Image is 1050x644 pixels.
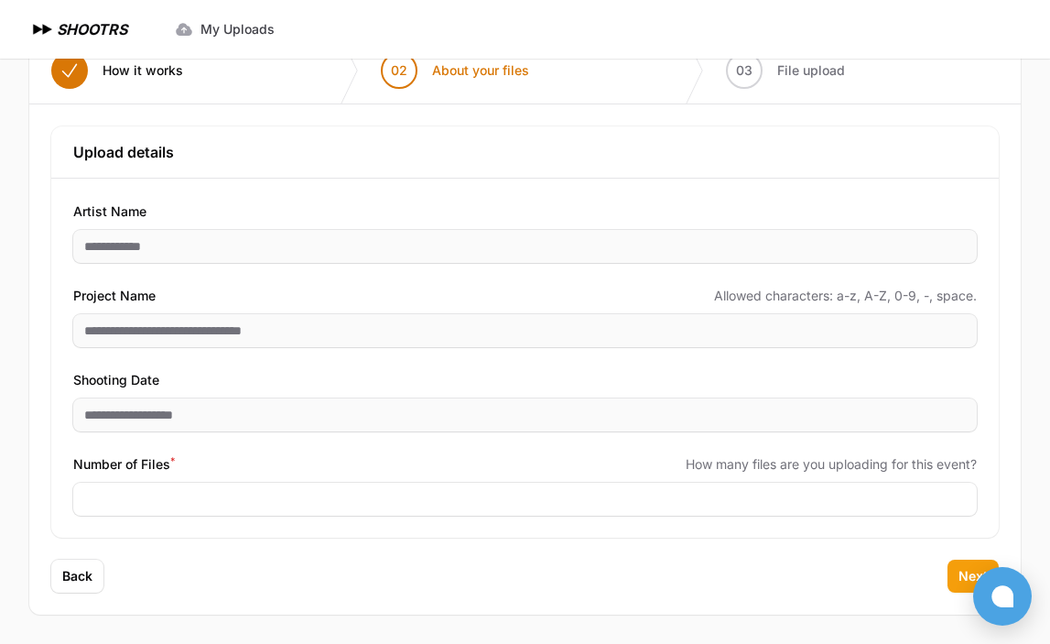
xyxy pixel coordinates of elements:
span: Allowed characters: a-z, A-Z, 0-9, -, space. [714,287,977,305]
button: Back [51,560,103,593]
span: Project Name [73,285,156,307]
span: Next [958,567,988,585]
a: My Uploads [164,13,286,46]
span: How it works [103,61,183,80]
span: 03 [736,61,752,80]
button: How it works [29,38,205,104]
button: Next [947,560,999,593]
a: SHOOTRS SHOOTRS [29,18,127,40]
h3: Upload details [73,141,977,163]
img: SHOOTRS [29,18,57,40]
span: Number of Files [73,453,175,475]
button: Open chat window [973,567,1032,626]
button: 02 About your files [359,38,551,104]
h1: SHOOTRS [57,18,127,40]
span: Shooting Date [73,369,159,391]
span: My Uploads [200,20,275,38]
span: How many files are you uploading for this event? [686,455,977,474]
button: 03 File upload [704,38,867,104]
span: File upload [777,61,845,80]
span: Back [62,567,92,585]
span: About your files [432,61,529,80]
span: Artist Name [73,201,146,223]
span: 02 [391,61,407,80]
